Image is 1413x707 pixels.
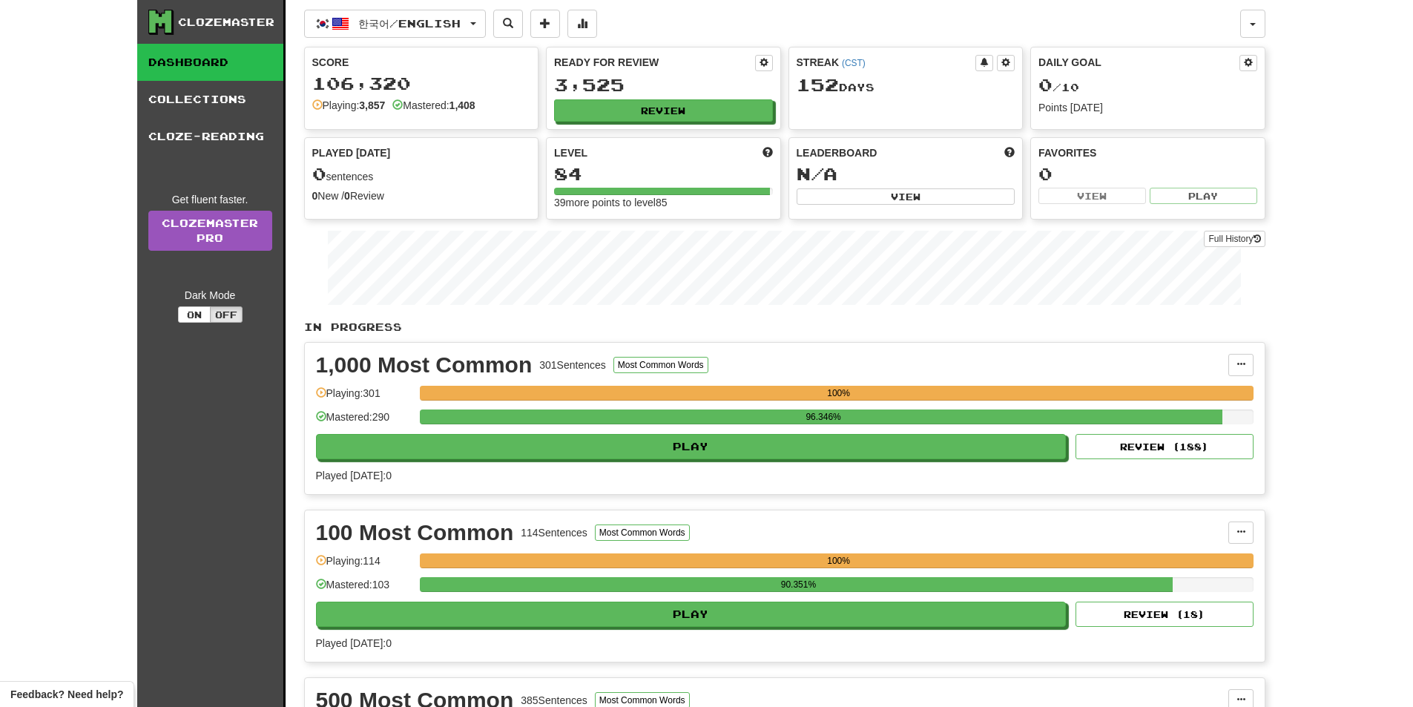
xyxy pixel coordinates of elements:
[316,637,392,649] span: Played [DATE]: 0
[424,553,1254,568] div: 100%
[842,58,866,68] a: (CST)
[178,15,274,30] div: Clozemaster
[797,145,877,160] span: Leaderboard
[424,577,1173,592] div: 90.351%
[344,190,350,202] strong: 0
[358,17,461,30] span: 한국어 / English
[312,74,531,93] div: 106,320
[10,687,123,702] span: Open feedback widget
[1076,602,1254,627] button: Review (18)
[312,55,531,70] div: Score
[763,145,773,160] span: Score more points to level up
[316,434,1067,459] button: Play
[797,55,976,70] div: Streak
[312,165,531,184] div: sentences
[797,188,1015,205] button: View
[1038,74,1053,95] span: 0
[797,163,837,184] span: N/A
[316,577,412,602] div: Mastered: 103
[567,10,597,38] button: More stats
[148,192,272,207] div: Get fluent faster.
[316,386,412,410] div: Playing: 301
[554,55,755,70] div: Ready for Review
[554,195,773,210] div: 39 more points to level 85
[210,306,243,323] button: Off
[359,99,385,111] strong: 3,857
[1038,188,1146,204] button: View
[304,320,1265,335] p: In Progress
[424,386,1254,401] div: 100%
[493,10,523,38] button: Search sentences
[424,410,1223,424] div: 96.346%
[595,525,690,541] button: Most Common Words
[554,76,773,94] div: 3,525
[1038,100,1257,115] div: Points [DATE]
[539,358,606,372] div: 301 Sentences
[1038,165,1257,183] div: 0
[316,602,1067,627] button: Play
[316,354,533,376] div: 1,000 Most Common
[312,188,531,203] div: New / Review
[316,553,412,578] div: Playing: 114
[137,81,283,118] a: Collections
[304,10,486,38] button: 한국어/English
[392,98,475,113] div: Mastered:
[312,163,326,184] span: 0
[797,76,1015,95] div: Day s
[1038,81,1079,93] span: / 10
[137,118,283,155] a: Cloze-Reading
[316,470,392,481] span: Played [DATE]: 0
[1150,188,1257,204] button: Play
[316,522,514,544] div: 100 Most Common
[1076,434,1254,459] button: Review (188)
[554,145,587,160] span: Level
[797,74,839,95] span: 152
[1038,55,1239,71] div: Daily Goal
[316,410,412,434] div: Mastered: 290
[148,211,272,251] a: ClozemasterPro
[530,10,560,38] button: Add sentence to collection
[312,145,391,160] span: Played [DATE]
[312,98,386,113] div: Playing:
[521,525,587,540] div: 114 Sentences
[1038,145,1257,160] div: Favorites
[137,44,283,81] a: Dashboard
[554,99,773,122] button: Review
[1204,231,1265,247] button: Full History
[1004,145,1015,160] span: This week in points, UTC
[554,165,773,183] div: 84
[449,99,475,111] strong: 1,408
[312,190,318,202] strong: 0
[613,357,708,373] button: Most Common Words
[148,288,272,303] div: Dark Mode
[178,306,211,323] button: On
